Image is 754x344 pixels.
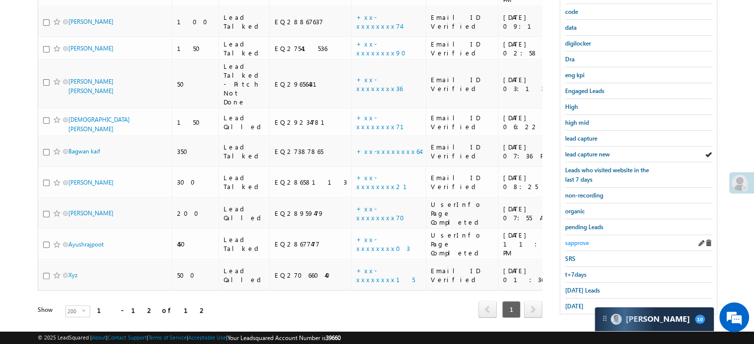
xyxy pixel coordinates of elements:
[431,266,493,284] div: Email ID Verified
[228,334,341,342] span: Your Leadsquared Account Number is
[97,304,207,316] div: 1 - 12 of 12
[38,333,341,343] span: © 2025 LeadSquared | | | | |
[148,334,187,341] a: Terms of Service
[177,240,214,248] div: 450
[177,80,214,89] div: 50
[274,44,347,53] div: EQ27541536
[68,241,104,248] a: Ayushrajpoot
[565,103,578,110] span: High
[177,118,214,127] div: 150
[431,200,493,227] div: UserInfo Page Completed
[274,147,347,156] div: EQ27387865
[224,13,265,31] div: Lead Talked
[565,55,575,63] span: Dra
[177,147,214,156] div: 350
[224,235,265,253] div: Lead Talked
[224,266,265,284] div: Lead Called
[177,271,214,280] div: 500
[82,308,90,313] span: select
[503,143,565,160] div: [DATE] 07:36 PM
[356,40,412,57] a: +xx-xxxxxxxx90
[356,147,420,155] a: +xx-xxxxxxxx64
[274,178,347,187] div: EQ28658113
[565,192,603,199] span: non-recording
[611,314,622,325] img: Carter
[135,269,180,283] em: Start Chat
[68,209,114,217] a: [PERSON_NAME]
[695,315,705,324] span: 10
[274,240,347,248] div: EQ28677477
[565,119,589,126] span: high mid
[68,45,114,52] a: [PERSON_NAME]
[478,301,497,318] span: prev
[177,178,214,187] div: 300
[177,209,214,218] div: 200
[356,204,410,222] a: +xx-xxxxxxxx70
[431,231,493,257] div: UserInfo Page Completed
[356,75,403,93] a: +xx-xxxxxxxx36
[274,118,347,127] div: EQ29234781
[177,17,214,26] div: 100
[565,87,604,95] span: Engaged Leads
[565,150,610,158] span: lead capture new
[274,80,347,89] div: EQ29656431
[68,18,114,25] a: [PERSON_NAME]
[565,302,583,310] span: [DATE]
[503,113,565,131] div: [DATE] 06:22 AM
[188,334,226,341] a: Acceptable Use
[108,334,147,341] a: Contact Support
[431,113,493,131] div: Email ID Verified
[224,143,265,160] div: Lead Talked
[326,334,341,342] span: 39660
[66,306,82,317] span: 200
[601,314,609,322] img: carter-drag
[565,71,584,79] span: eng kpi
[565,135,597,142] span: lead capture
[177,44,214,53] div: 150
[274,209,347,218] div: EQ28959479
[431,143,493,160] div: Email ID Verified
[503,266,565,284] div: [DATE] 01:36 PM
[503,13,565,31] div: [DATE] 09:15 PM
[431,40,493,57] div: Email ID Verified
[594,307,714,332] div: carter-dragCarter[PERSON_NAME]10
[52,52,167,65] div: Chat with us now
[68,116,130,133] a: [DEMOGRAPHIC_DATA][PERSON_NAME]
[68,147,100,155] a: Bagwan kaif
[356,113,416,131] a: +xx-xxxxxxxx71
[565,271,586,278] span: t+7days
[68,271,77,279] a: Xyz
[356,266,415,284] a: +xx-xxxxxxxx15
[224,173,265,191] div: Lead Talked
[565,207,585,215] span: organic
[224,113,265,131] div: Lead Called
[224,62,265,106] div: Lead Talked - Pitch Not Done
[38,305,58,314] div: Show
[356,173,419,191] a: +xx-xxxxxxxx21
[565,223,603,231] span: pending Leads
[565,24,577,31] span: data
[224,204,265,222] div: Lead Called
[565,239,589,246] span: sapprove
[503,40,565,57] div: [DATE] 02:58 PM
[224,40,265,57] div: Lead Talked
[565,255,576,262] span: SRS
[431,75,493,93] div: Email ID Verified
[13,92,181,261] textarea: Type your message and hit 'Enter'
[163,5,186,29] div: Minimize live chat window
[92,334,106,341] a: About
[274,271,347,280] div: EQ27066040
[68,78,114,95] a: [PERSON_NAME] [PERSON_NAME]
[565,40,591,47] span: digilocker
[503,173,565,191] div: [DATE] 08:25 AM
[68,179,114,186] a: [PERSON_NAME]
[503,204,565,222] div: [DATE] 07:55 AM
[502,301,521,318] span: 1
[565,287,600,294] span: [DATE] Leads
[478,302,497,318] a: prev
[17,52,42,65] img: d_60004797649_company_0_60004797649
[274,17,347,26] div: EQ28867637
[431,173,493,191] div: Email ID Verified
[524,301,542,318] span: next
[524,302,542,318] a: next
